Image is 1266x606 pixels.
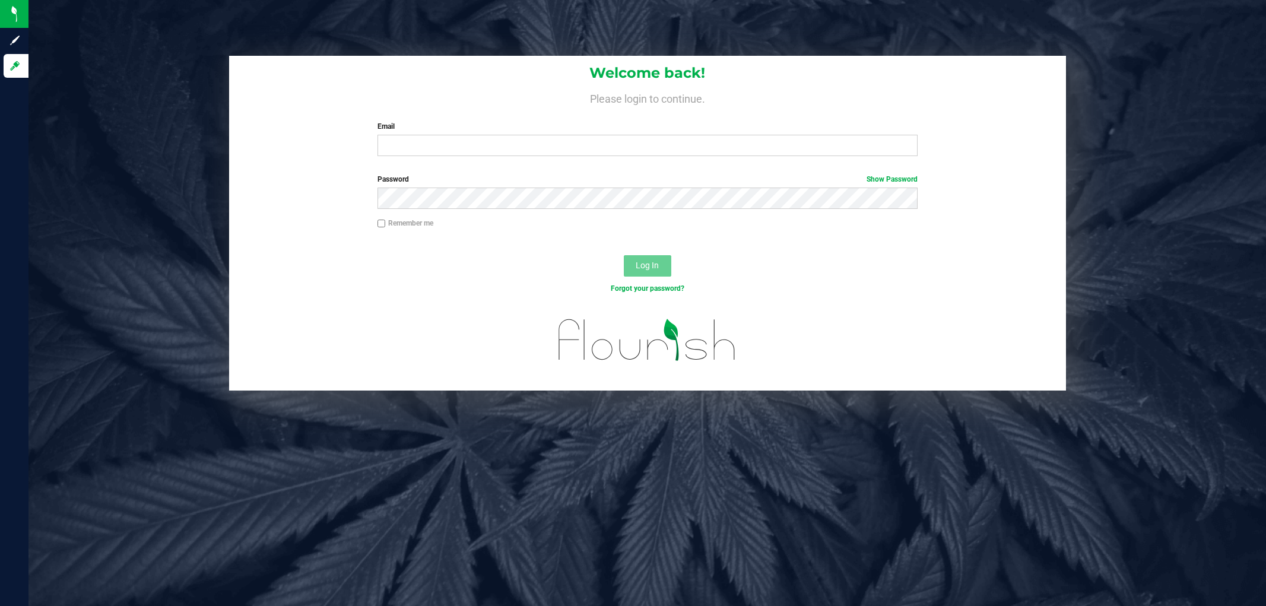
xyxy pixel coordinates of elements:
[229,65,1066,81] h1: Welcome back!
[229,90,1066,104] h4: Please login to continue.
[377,121,918,132] label: Email
[542,306,752,373] img: flourish_logo.svg
[624,255,671,277] button: Log In
[867,175,918,183] a: Show Password
[377,175,409,183] span: Password
[9,34,21,46] inline-svg: Sign up
[377,218,433,229] label: Remember me
[377,220,386,228] input: Remember me
[636,261,659,270] span: Log In
[611,284,684,293] a: Forgot your password?
[9,60,21,72] inline-svg: Log in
